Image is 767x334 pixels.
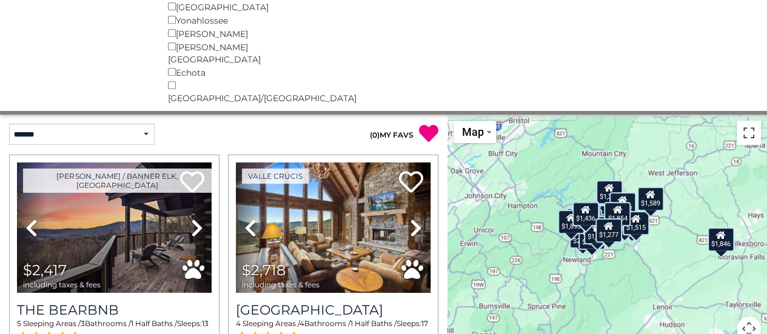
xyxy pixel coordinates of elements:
div: $1,217 [596,179,623,204]
div: $1,277 [595,218,622,242]
div: [PERSON_NAME][GEOGRAPHIC_DATA] [168,40,300,65]
div: $1,634 [584,220,611,244]
span: Map [462,125,484,138]
div: [GEOGRAPHIC_DATA]/[GEOGRAPHIC_DATA] [168,79,300,104]
span: 5 [17,319,21,328]
a: The Bearbnb [17,302,212,318]
a: Add to favorites [399,170,423,196]
a: [GEOGRAPHIC_DATA] [236,302,430,318]
a: [PERSON_NAME] / Banner Elk, [GEOGRAPHIC_DATA] [23,169,212,193]
div: $2,248 [578,225,605,249]
div: $2,271 [572,201,599,225]
div: $2,102 [609,192,636,216]
h3: Cucumber Tree Lodge [236,302,430,318]
span: including taxes & fees [23,281,101,289]
span: including taxes & fees [242,281,320,289]
a: Valle Crucis [242,169,309,184]
div: Echota [168,65,300,79]
div: $2,220 [570,224,597,249]
div: Yonahlossee [168,13,300,27]
span: 4 [236,319,241,328]
span: 3 [81,319,85,328]
a: (0)MY FAVS [370,130,414,139]
img: thumbnail_163270761.jpeg [236,162,430,293]
div: $1,854 [605,202,631,226]
div: [PERSON_NAME] [168,27,300,40]
div: $1,436 [572,201,599,225]
div: $2,237 [623,210,649,235]
span: $2,417 [23,261,67,279]
span: 0 [372,130,377,139]
span: 4 [300,319,304,328]
span: $2,718 [242,261,286,279]
span: 17 [421,319,428,328]
div: $1,515 [623,211,649,235]
button: Change map style [454,121,496,143]
span: 13 [202,319,209,328]
div: $1,589 [637,187,664,211]
div: $1,846 [708,227,734,251]
button: Toggle fullscreen view [737,121,761,145]
span: 1 Half Baths / [350,319,397,328]
img: thumbnail_163977593.jpeg [17,162,212,293]
span: 1 Half Baths / [131,319,177,328]
span: ( ) [370,130,380,139]
div: $1,893 [558,209,585,233]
